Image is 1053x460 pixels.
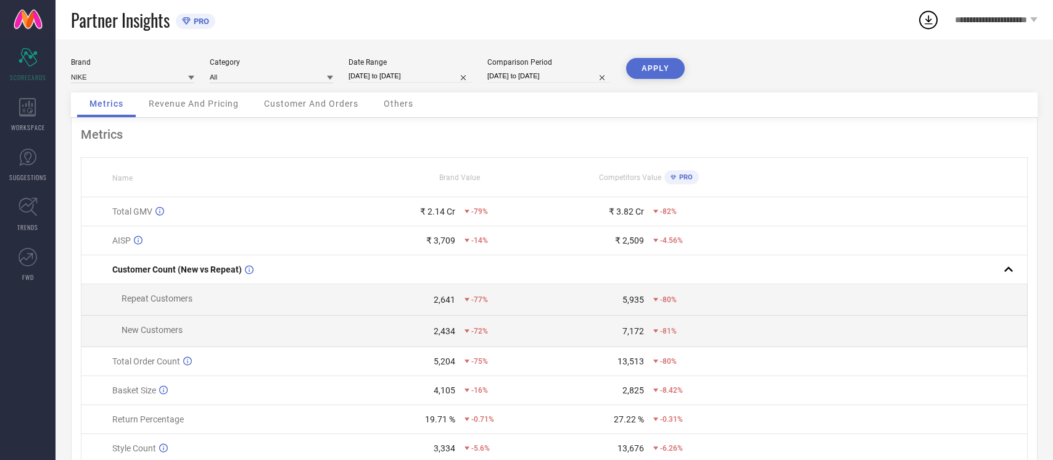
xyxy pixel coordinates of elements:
input: Select date range [349,70,472,83]
span: -79% [471,207,488,216]
span: FWD [22,273,34,282]
div: 2,825 [622,385,644,395]
div: ₹ 3,709 [426,236,455,245]
span: PRO [676,173,693,181]
span: Others [384,99,413,109]
div: Date Range [349,58,472,67]
span: PRO [191,17,209,26]
span: Customer Count (New vs Repeat) [112,265,242,274]
span: Competitors Value [599,173,661,182]
span: SUGGESTIONS [9,173,47,182]
span: SCORECARDS [10,73,46,82]
button: APPLY [626,58,685,79]
span: Customer And Orders [264,99,358,109]
div: 7,172 [622,326,644,336]
div: ₹ 3.82 Cr [609,207,644,216]
span: AISP [112,236,131,245]
span: Total Order Count [112,356,180,366]
div: 19.71 % [425,414,455,424]
span: TRENDS [17,223,38,232]
div: 5,204 [434,356,455,366]
span: New Customers [122,325,183,335]
span: -0.31% [660,415,683,424]
span: Repeat Customers [122,294,192,303]
span: Basket Size [112,385,156,395]
span: -14% [471,236,488,245]
span: -16% [471,386,488,395]
span: Brand Value [439,173,480,182]
div: 27.22 % [614,414,644,424]
span: -77% [471,295,488,304]
span: Total GMV [112,207,152,216]
div: 5,935 [622,295,644,305]
span: -80% [660,295,677,304]
span: -75% [471,357,488,366]
span: Partner Insights [71,7,170,33]
span: Revenue And Pricing [149,99,239,109]
div: 2,641 [434,295,455,305]
div: 3,334 [434,443,455,453]
div: Open download list [917,9,939,31]
input: Select comparison period [487,70,611,83]
span: -72% [471,327,488,335]
div: Comparison Period [487,58,611,67]
div: Category [210,58,333,67]
div: 13,676 [617,443,644,453]
span: -4.56% [660,236,683,245]
div: 13,513 [617,356,644,366]
span: -5.6% [471,444,490,453]
span: Name [112,174,133,183]
span: WORKSPACE [11,123,45,132]
div: 4,105 [434,385,455,395]
span: -82% [660,207,677,216]
span: -81% [660,327,677,335]
span: -8.42% [660,386,683,395]
span: -80% [660,357,677,366]
div: 2,434 [434,326,455,336]
span: Return Percentage [112,414,184,424]
div: ₹ 2,509 [615,236,644,245]
div: Brand [71,58,194,67]
span: Metrics [89,99,123,109]
span: Style Count [112,443,156,453]
div: Metrics [81,127,1028,142]
div: ₹ 2.14 Cr [420,207,455,216]
span: -0.71% [471,415,494,424]
span: -6.26% [660,444,683,453]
